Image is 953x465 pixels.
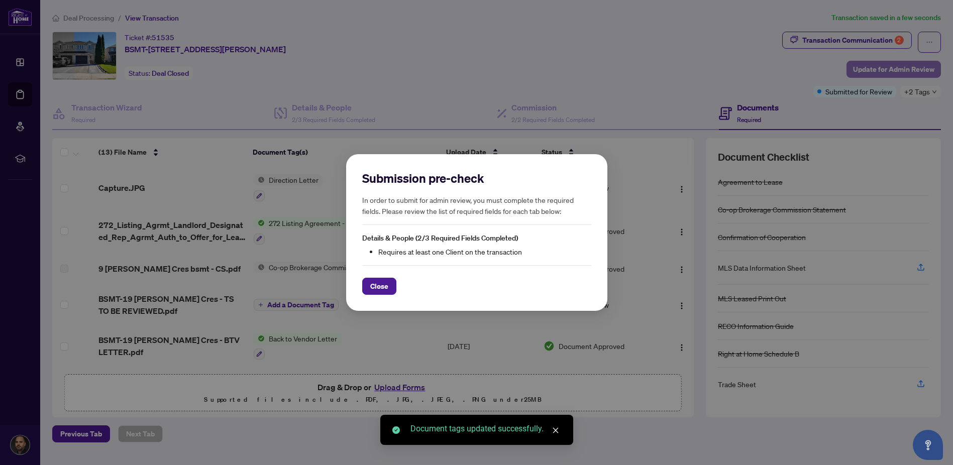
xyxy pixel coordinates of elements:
span: Close [370,278,388,294]
span: Details & People (2/3 Required Fields Completed) [362,234,518,243]
div: Document tags updated successfully. [410,423,561,435]
h2: Submission pre-check [362,170,591,186]
span: check-circle [392,426,400,434]
a: Close [550,425,561,436]
span: close [552,427,559,434]
h5: In order to submit for admin review, you must complete the required fields. Please review the lis... [362,194,591,216]
button: Close [362,278,396,295]
button: Open asap [913,430,943,460]
li: Requires at least one Client on the transaction [378,246,591,257]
